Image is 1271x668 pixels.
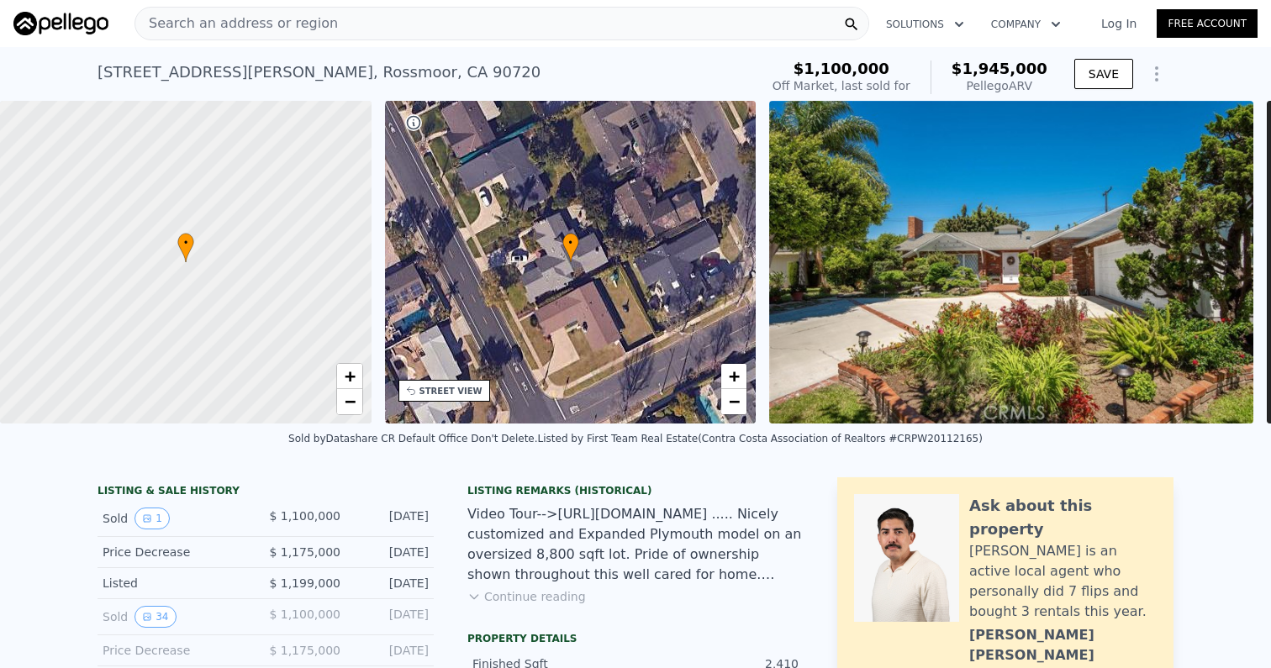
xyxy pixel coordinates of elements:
button: Solutions [873,9,978,39]
button: View historical data [134,606,176,628]
div: Sold [103,508,252,529]
div: Price Decrease [103,642,252,659]
span: $ 1,100,000 [269,608,340,621]
button: SAVE [1074,59,1133,89]
span: $ 1,199,000 [269,576,340,590]
span: • [177,235,194,250]
div: Listing Remarks (Historical) [467,484,804,497]
div: [DATE] [354,642,429,659]
button: View historical data [134,508,170,529]
span: $ 1,175,000 [269,545,340,559]
div: [DATE] [354,575,429,592]
a: Zoom out [337,389,362,414]
div: Video Tour-->[URL][DOMAIN_NAME] ..... Nicely customized and Expanded Plymouth model on an oversiz... [467,504,804,585]
span: • [562,235,579,250]
div: Sold [103,606,252,628]
a: Free Account [1157,9,1258,38]
a: Zoom in [721,364,746,389]
a: Zoom in [337,364,362,389]
div: [PERSON_NAME] is an active local agent who personally did 7 flips and bought 3 rentals this year. [969,541,1157,622]
div: [DATE] [354,544,429,560]
div: Price Decrease [103,544,252,560]
span: $1,945,000 [952,60,1047,77]
div: [DATE] [354,508,429,529]
div: Listed by First Team Real Estate (Contra Costa Association of Realtors #CRPW20112165) [538,433,983,444]
span: $ 1,100,000 [269,509,340,523]
button: Continue reading [467,588,586,605]
div: Off Market, last sold for [773,77,910,94]
div: [STREET_ADDRESS][PERSON_NAME] , Rossmoor , CA 90720 [98,60,541,84]
span: + [344,366,355,387]
img: Pellego [13,12,108,35]
div: • [562,233,579,262]
button: Company [978,9,1074,39]
button: Show Options [1140,57,1173,91]
div: STREET VIEW [419,385,483,397]
div: [PERSON_NAME] [PERSON_NAME] [969,625,1157,665]
span: − [344,391,355,412]
img: Sale: 166470778 Parcel: 63796635 [769,101,1253,423]
span: $1,100,000 [794,60,889,77]
span: Search an address or region [135,13,338,34]
div: • [177,233,194,262]
div: Ask about this property [969,494,1157,541]
span: + [729,366,740,387]
div: [DATE] [354,606,429,628]
div: Listed [103,575,252,592]
div: Property details [467,632,804,645]
div: Pellego ARV [952,77,1047,94]
span: − [729,391,740,412]
a: Zoom out [721,389,746,414]
div: Sold by Datashare CR Default Office Don't Delete . [288,433,537,444]
div: LISTING & SALE HISTORY [98,484,434,501]
span: $ 1,175,000 [269,644,340,657]
a: Log In [1081,15,1157,32]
